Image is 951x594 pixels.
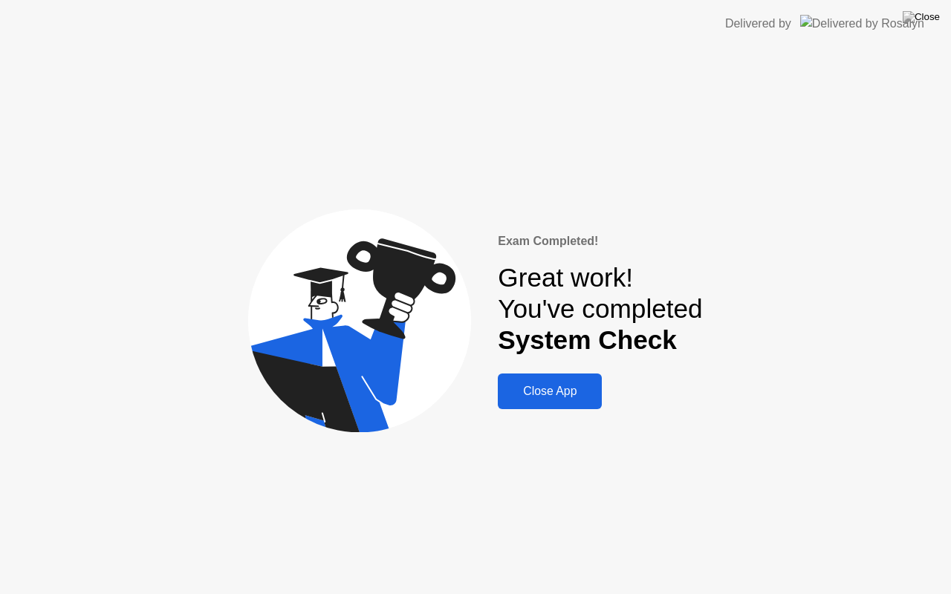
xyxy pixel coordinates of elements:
b: System Check [498,325,677,354]
img: Delivered by Rosalyn [800,15,924,32]
div: Great work! You've completed [498,262,702,356]
div: Close App [502,385,597,398]
div: Exam Completed! [498,232,702,250]
div: Delivered by [725,15,791,33]
button: Close App [498,373,602,409]
img: Close [903,11,940,23]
